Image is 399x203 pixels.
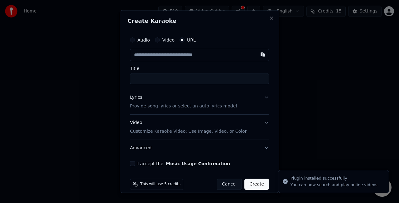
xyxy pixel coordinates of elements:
[166,161,230,166] button: I accept the
[130,94,142,101] div: Lyrics
[130,103,237,109] p: Provide song lyrics or select an auto lyrics model
[244,178,269,190] button: Create
[162,38,175,42] label: Video
[217,178,242,190] button: Cancel
[130,114,269,139] button: VideoCustomize Karaoke Video: Use Image, Video, or Color
[140,181,180,186] span: This will use 5 credits
[130,89,269,114] button: LyricsProvide song lyrics or select an auto lyrics model
[187,38,196,42] label: URL
[130,119,247,134] div: Video
[127,18,272,24] h2: Create Karaoke
[137,38,150,42] label: Audio
[137,161,230,166] label: I accept the
[130,66,269,71] label: Title
[130,140,269,156] button: Advanced
[130,128,247,134] p: Customize Karaoke Video: Use Image, Video, or Color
